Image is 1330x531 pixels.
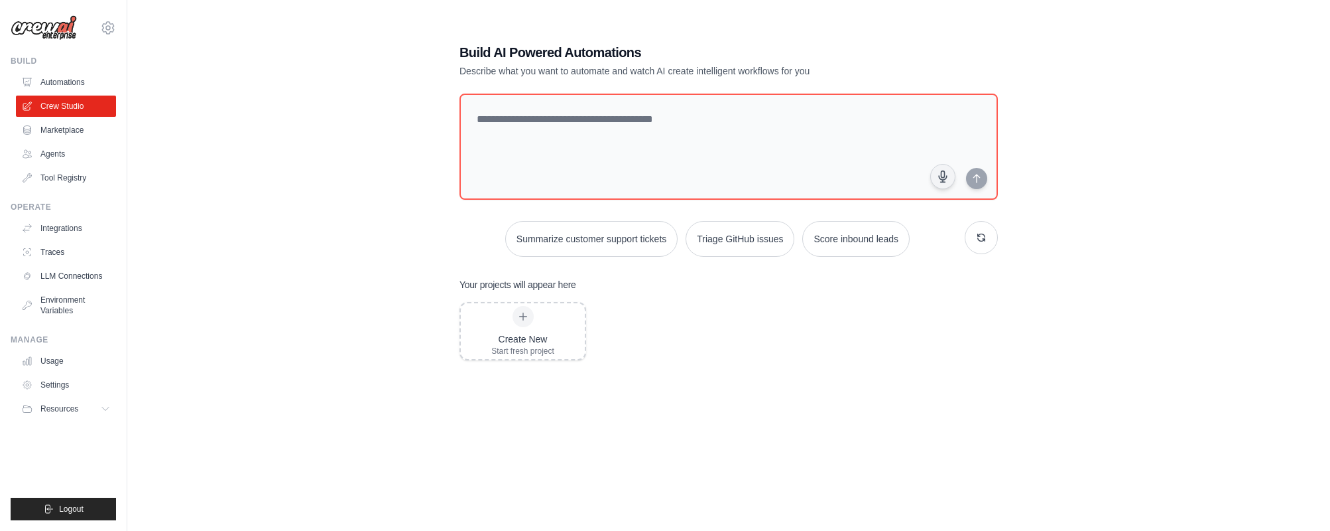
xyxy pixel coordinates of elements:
[16,242,116,263] a: Traces
[16,350,116,372] a: Usage
[459,278,576,291] h3: Your projects will appear here
[505,221,678,257] button: Summarize customer support tickets
[930,164,955,189] button: Click to speak your automation idea
[459,43,905,62] h1: Build AI Powered Automations
[16,398,116,419] button: Resources
[16,167,116,189] a: Tool Registry
[16,96,116,117] a: Crew Studio
[11,335,116,345] div: Manage
[16,289,116,321] a: Environment Variables
[16,143,116,165] a: Agents
[16,265,116,287] a: LLM Connections
[686,221,794,257] button: Triage GitHub issues
[11,15,77,40] img: Logo
[965,221,998,254] button: Get new suggestions
[59,504,84,514] span: Logout
[491,346,554,356] div: Start fresh project
[16,72,116,93] a: Automations
[40,404,78,414] span: Resources
[16,119,116,141] a: Marketplace
[11,56,116,66] div: Build
[16,218,116,239] a: Integrations
[802,221,910,257] button: Score inbound leads
[491,333,554,346] div: Create New
[16,374,116,396] a: Settings
[459,64,905,78] p: Describe what you want to automate and watch AI create intelligent workflows for you
[11,202,116,212] div: Operate
[11,498,116,520] button: Logout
